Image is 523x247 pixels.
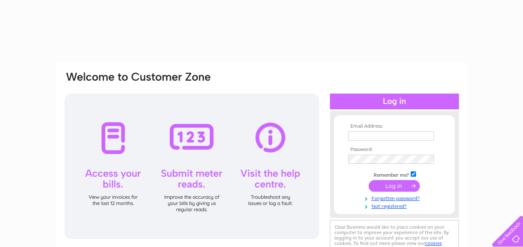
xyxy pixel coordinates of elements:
[369,180,420,192] input: Submit
[346,147,443,153] th: Password:
[346,170,443,178] td: Remember me?
[348,194,443,202] a: Forgotten password?
[348,202,443,210] a: Not registered?
[346,123,443,129] th: Email Address:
